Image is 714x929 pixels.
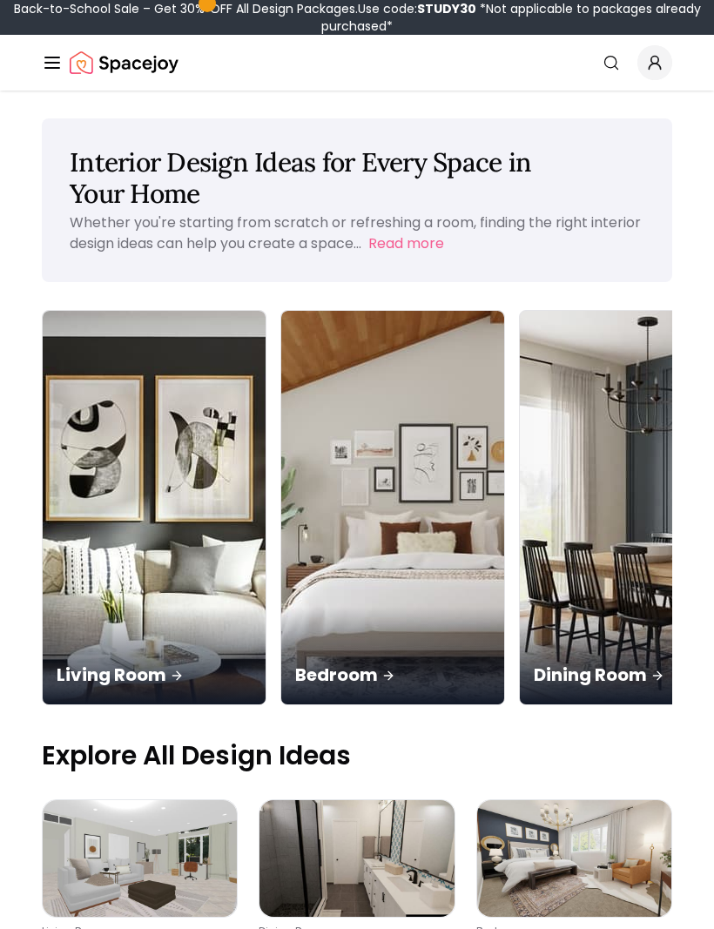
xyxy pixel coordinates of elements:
h1: Interior Design Ideas for Every Space in Your Home [70,146,644,209]
img: Spacejoy Logo [70,45,178,80]
p: Bedroom [295,663,490,687]
img: Living Room [43,311,266,704]
img: Elegant Bedroom with Deep Blue Accent Wall [477,800,671,917]
p: Living Room [57,663,252,687]
img: Bathroom Modern Elegant with Double Vanity [259,800,454,917]
img: Bedroom [281,311,504,704]
a: Living RoomLiving Room [42,310,266,705]
p: Whether you're starting from scratch or refreshing a room, finding the right interior design idea... [70,212,641,253]
a: BedroomBedroom [280,310,505,705]
nav: Global [42,35,672,91]
p: Explore All Design Ideas [42,740,672,771]
img: Home Office: Modern Elegant with Cozy Vibes [43,800,237,917]
button: Read more [368,233,444,254]
a: Spacejoy [70,45,178,80]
